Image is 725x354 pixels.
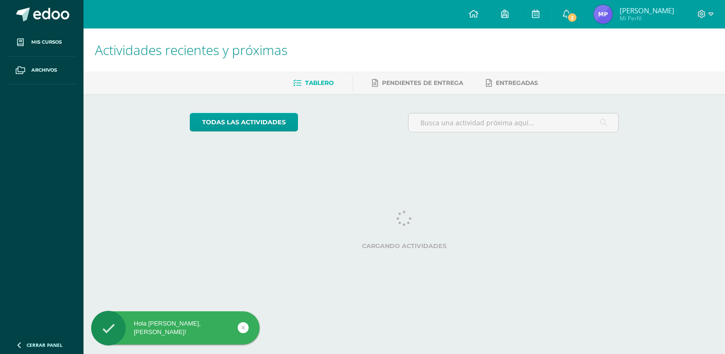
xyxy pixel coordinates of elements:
[293,75,334,91] a: Tablero
[594,5,613,24] img: 4b07b01bbebc0ad7c9b498820ebedc87.png
[31,66,57,74] span: Archivos
[382,79,463,86] span: Pendientes de entrega
[409,113,619,132] input: Busca una actividad próxima aquí...
[27,342,63,348] span: Cerrar panel
[91,319,260,336] div: Hola [PERSON_NAME], [PERSON_NAME]!
[486,75,538,91] a: Entregadas
[31,38,62,46] span: Mis cursos
[567,12,577,23] span: 2
[305,79,334,86] span: Tablero
[190,113,298,131] a: todas las Actividades
[496,79,538,86] span: Entregadas
[620,6,674,15] span: [PERSON_NAME]
[8,28,76,56] a: Mis cursos
[8,56,76,84] a: Archivos
[372,75,463,91] a: Pendientes de entrega
[620,14,674,22] span: Mi Perfil
[190,242,619,250] label: Cargando actividades
[95,41,288,59] span: Actividades recientes y próximas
